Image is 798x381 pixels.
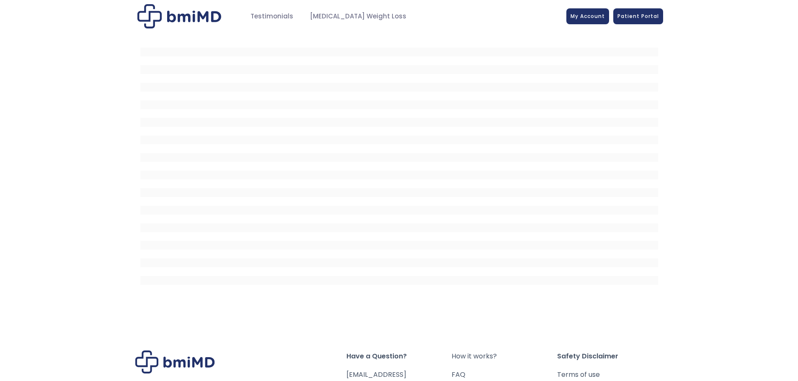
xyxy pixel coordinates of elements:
span: My Account [571,13,605,20]
iframe: MDI Patient Messaging Portal [140,39,658,290]
span: Have a Question? [346,350,452,362]
a: [MEDICAL_DATA] Weight Loss [302,8,415,25]
a: FAQ [452,369,557,381]
a: Terms of use [557,369,663,381]
a: Testimonials [242,8,302,25]
span: Safety Disclaimer [557,350,663,362]
a: My Account [566,8,609,24]
a: How it works? [452,350,557,362]
span: [MEDICAL_DATA] Weight Loss [310,12,406,21]
span: Testimonials [251,12,293,21]
span: Patient Portal [617,13,659,20]
img: Brand Logo [135,350,215,373]
img: Patient Messaging Portal [137,4,221,28]
a: Patient Portal [613,8,663,24]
